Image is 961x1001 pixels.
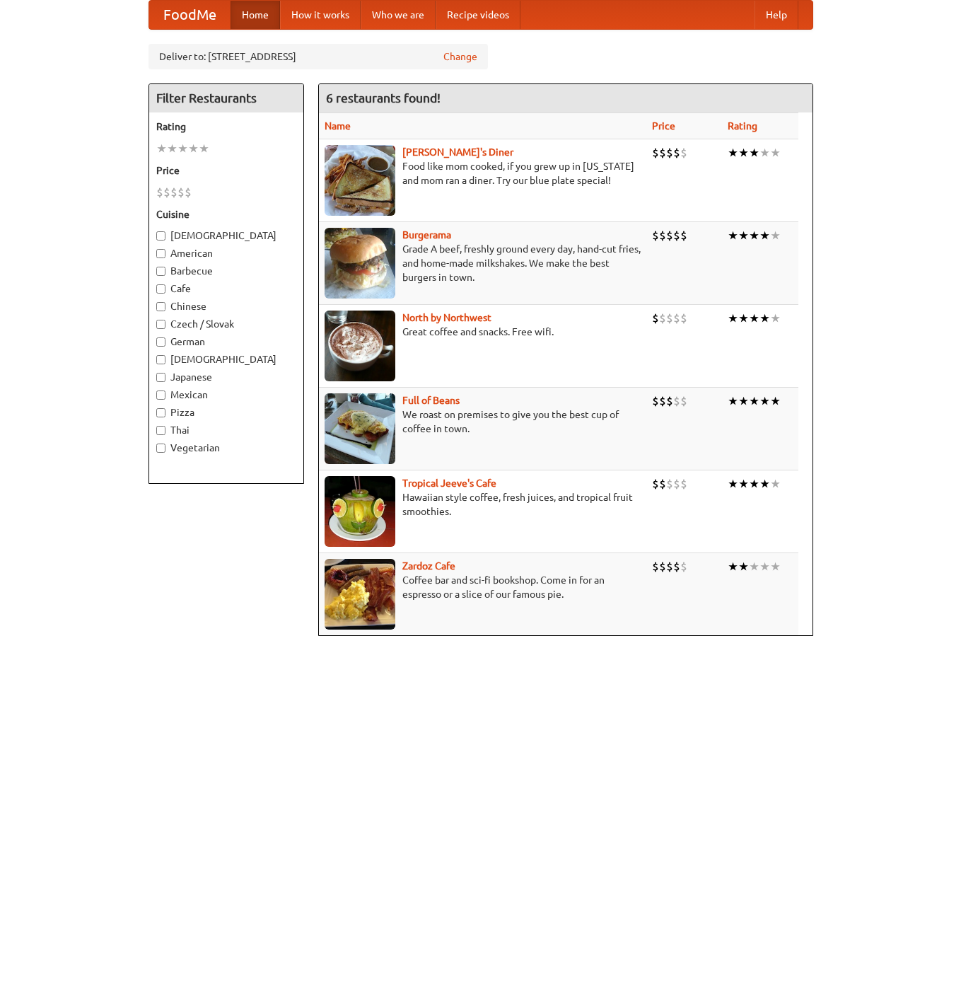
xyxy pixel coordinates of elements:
[728,145,738,161] li: ★
[770,311,781,326] li: ★
[770,145,781,161] li: ★
[738,145,749,161] li: ★
[770,476,781,492] li: ★
[436,1,520,29] a: Recipe videos
[325,393,395,464] img: beans.jpg
[148,44,488,69] div: Deliver to: [STREET_ADDRESS]
[666,476,673,492] li: $
[673,311,680,326] li: $
[156,267,165,276] input: Barbecue
[156,246,296,260] label: American
[325,311,395,381] img: north.jpg
[770,393,781,409] li: ★
[652,228,659,243] li: $
[443,50,477,64] a: Change
[402,560,455,572] a: Zardoz Cafe
[325,407,641,436] p: We roast on premises to give you the best cup of coffee in town.
[156,284,165,294] input: Cafe
[156,423,296,437] label: Thai
[659,311,666,326] li: $
[149,84,303,112] h4: Filter Restaurants
[652,120,675,132] a: Price
[659,145,666,161] li: $
[402,229,451,241] a: Burgerama
[666,145,673,161] li: $
[325,159,641,187] p: Food like mom cooked, if you grew up in [US_STATE] and mom ran a diner. Try our blue plate special!
[728,393,738,409] li: ★
[156,249,165,258] input: American
[728,311,738,326] li: ★
[749,228,759,243] li: ★
[163,185,170,200] li: $
[680,559,687,574] li: $
[325,476,395,547] img: jeeves.jpg
[170,185,177,200] li: $
[749,311,759,326] li: ★
[156,185,163,200] li: $
[755,1,798,29] a: Help
[666,393,673,409] li: $
[402,146,513,158] a: [PERSON_NAME]'s Diner
[156,370,296,384] label: Japanese
[402,312,491,323] a: North by Northwest
[738,393,749,409] li: ★
[156,207,296,221] h5: Cuisine
[156,120,296,134] h5: Rating
[759,228,770,243] li: ★
[673,559,680,574] li: $
[156,231,165,241] input: [DEMOGRAPHIC_DATA]
[759,559,770,574] li: ★
[156,390,165,400] input: Mexican
[659,228,666,243] li: $
[325,145,395,216] img: sallys.jpg
[680,311,687,326] li: $
[770,559,781,574] li: ★
[673,476,680,492] li: $
[156,264,296,278] label: Barbecue
[156,335,296,349] label: German
[156,408,165,417] input: Pizza
[738,559,749,574] li: ★
[759,145,770,161] li: ★
[156,317,296,331] label: Czech / Slovak
[361,1,436,29] a: Who we are
[759,476,770,492] li: ★
[738,311,749,326] li: ★
[156,426,165,435] input: Thai
[199,141,209,156] li: ★
[325,490,641,519] p: Hawaiian style coffee, fresh juices, and tropical fruit smoothies.
[231,1,280,29] a: Home
[728,559,738,574] li: ★
[652,559,659,574] li: $
[680,145,687,161] li: $
[666,228,673,243] li: $
[156,352,296,366] label: [DEMOGRAPHIC_DATA]
[749,559,759,574] li: ★
[680,476,687,492] li: $
[156,228,296,243] label: [DEMOGRAPHIC_DATA]
[326,91,441,105] ng-pluralize: 6 restaurants found!
[680,393,687,409] li: $
[673,393,680,409] li: $
[177,141,188,156] li: ★
[673,145,680,161] li: $
[749,145,759,161] li: ★
[728,228,738,243] li: ★
[185,185,192,200] li: $
[156,337,165,347] input: German
[659,559,666,574] li: $
[738,228,749,243] li: ★
[738,476,749,492] li: ★
[177,185,185,200] li: $
[156,355,165,364] input: [DEMOGRAPHIC_DATA]
[652,311,659,326] li: $
[770,228,781,243] li: ★
[402,395,460,406] b: Full of Beans
[652,145,659,161] li: $
[673,228,680,243] li: $
[156,302,165,311] input: Chinese
[280,1,361,29] a: How it works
